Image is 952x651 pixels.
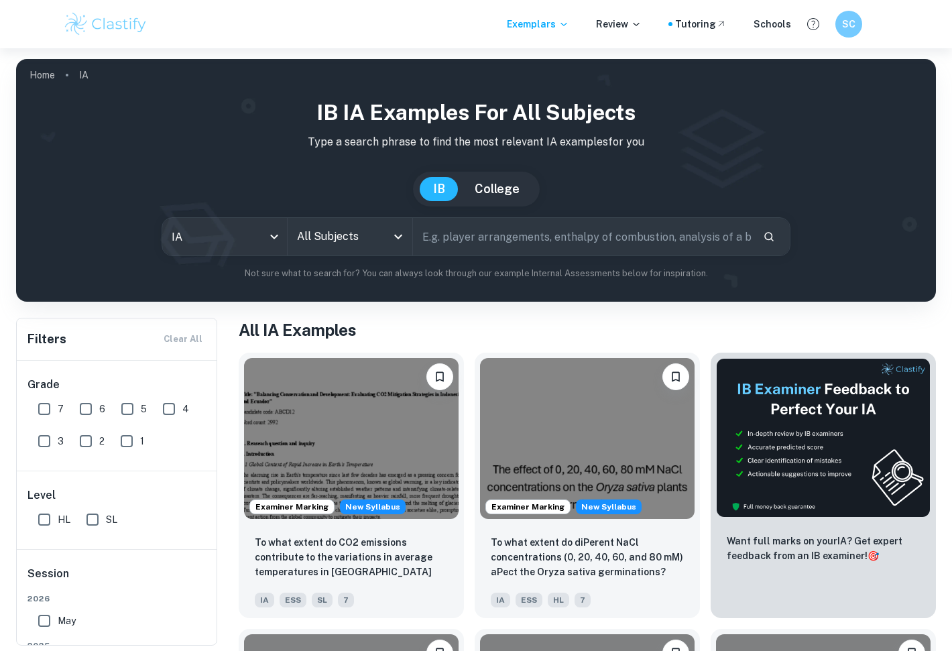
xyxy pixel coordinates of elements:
[754,17,791,32] a: Schools
[727,534,920,563] p: Want full marks on your IA ? Get expert feedback from an IB examiner!
[675,17,727,32] a: Tutoring
[141,402,147,416] span: 5
[548,593,569,607] span: HL
[27,97,925,129] h1: IB IA examples for all subjects
[340,499,406,514] span: New Syllabus
[250,501,334,513] span: Examiner Marking
[58,512,70,527] span: HL
[312,593,333,607] span: SL
[162,218,287,255] div: IA
[58,434,64,449] span: 3
[27,593,207,605] span: 2026
[475,353,700,618] a: Examiner MarkingStarting from the May 2026 session, the ESS IA requirements have changed. We crea...
[340,499,406,514] div: Starting from the May 2026 session, the ESS IA requirements have changed. We created this exempla...
[758,225,780,248] button: Search
[480,358,695,519] img: ESS IA example thumbnail: To what extent do diPerent NaCl concentr
[27,134,925,150] p: Type a search phrase to find the most relevant IA examples for you
[420,177,459,201] button: IB
[27,487,207,504] h6: Level
[711,353,936,618] a: ThumbnailWant full marks on yourIA? Get expert feedback from an IB examiner!
[16,59,936,302] img: profile cover
[182,402,189,416] span: 4
[461,177,533,201] button: College
[239,318,936,342] h1: All IA Examples
[802,13,825,36] button: Help and Feedback
[58,402,64,416] span: 7
[491,593,510,607] span: IA
[507,17,569,32] p: Exemplars
[576,499,642,514] div: Starting from the May 2026 session, the ESS IA requirements have changed. We created this exempla...
[63,11,148,38] img: Clastify logo
[868,550,879,561] span: 🎯
[389,227,408,246] button: Open
[575,593,591,607] span: 7
[841,17,857,32] h6: SC
[140,434,144,449] span: 1
[27,377,207,393] h6: Grade
[576,499,642,514] span: New Syllabus
[516,593,542,607] span: ESS
[58,613,76,628] span: May
[716,358,931,518] img: Thumbnail
[27,267,925,280] p: Not sure what to search for? You can always look through our example Internal Assessments below f...
[239,353,464,618] a: Examiner MarkingStarting from the May 2026 session, the ESS IA requirements have changed. We crea...
[99,402,105,416] span: 6
[596,17,642,32] p: Review
[79,68,88,82] p: IA
[27,330,66,349] h6: Filters
[835,11,862,38] button: SC
[255,535,448,581] p: To what extent do CO2 emissions contribute to the variations in average temperatures in Indonesia...
[29,66,55,84] a: Home
[486,501,570,513] span: Examiner Marking
[255,593,274,607] span: IA
[27,566,207,593] h6: Session
[106,512,117,527] span: SL
[491,535,684,579] p: To what extent do diPerent NaCl concentrations (0, 20, 40, 60, and 80 mM) aPect the Oryza sativa ...
[280,593,306,607] span: ESS
[413,218,752,255] input: E.g. player arrangements, enthalpy of combustion, analysis of a big city...
[338,593,354,607] span: 7
[99,434,105,449] span: 2
[426,363,453,390] button: Bookmark
[244,358,459,519] img: ESS IA example thumbnail: To what extent do CO2 emissions contribu
[662,363,689,390] button: Bookmark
